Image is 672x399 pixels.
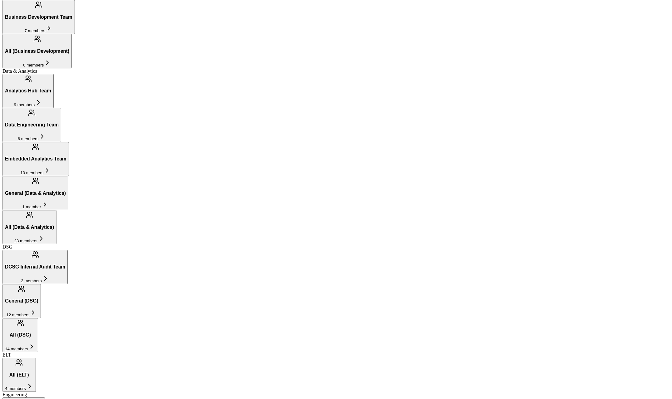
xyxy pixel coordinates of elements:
[21,278,42,283] span: 2 members
[5,332,36,338] h3: All (DSG)
[2,34,72,68] button: All (Business Development)6 members
[2,284,41,318] button: General (DSG)12 members
[5,347,28,351] span: 14 members
[5,386,26,391] span: 4 members
[2,358,36,392] button: All (ELT)4 members
[2,108,61,142] button: Data Engineering Team6 members
[22,204,41,209] span: 1 member
[2,392,27,397] span: Engineering
[6,313,29,317] span: 12 members
[2,352,11,357] span: ELT
[2,68,37,74] span: Data & Analytics
[2,74,54,108] button: Analytics Hub Team9 members
[2,142,69,176] button: Embedded Analytics Team10 members
[24,28,45,33] span: 7 members
[5,224,54,230] h3: All (Data & Analytics)
[2,244,12,249] span: DSG
[18,136,39,141] span: 6 members
[5,48,69,54] h3: All (Business Development)
[2,176,68,210] button: General (Data & Analytics)1 member
[5,190,66,196] h3: General (Data & Analytics)
[5,264,65,270] h3: DCSG Internal Audit Team
[5,372,33,378] h3: All (ELT)
[14,102,35,107] span: 9 members
[5,156,66,162] h3: Embedded Analytics Team
[14,239,37,243] span: 23 members
[20,170,43,175] span: 10 members
[2,250,68,284] button: DCSG Internal Audit Team2 members
[5,14,72,20] h3: Business Development Team
[2,318,38,352] button: All (DSG)14 members
[2,210,56,244] button: All (Data & Analytics)23 members
[23,63,44,67] span: 6 members
[5,88,51,94] h3: Analytics Hub Team
[5,298,38,304] h3: General (DSG)
[5,122,59,128] h3: Data Engineering Team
